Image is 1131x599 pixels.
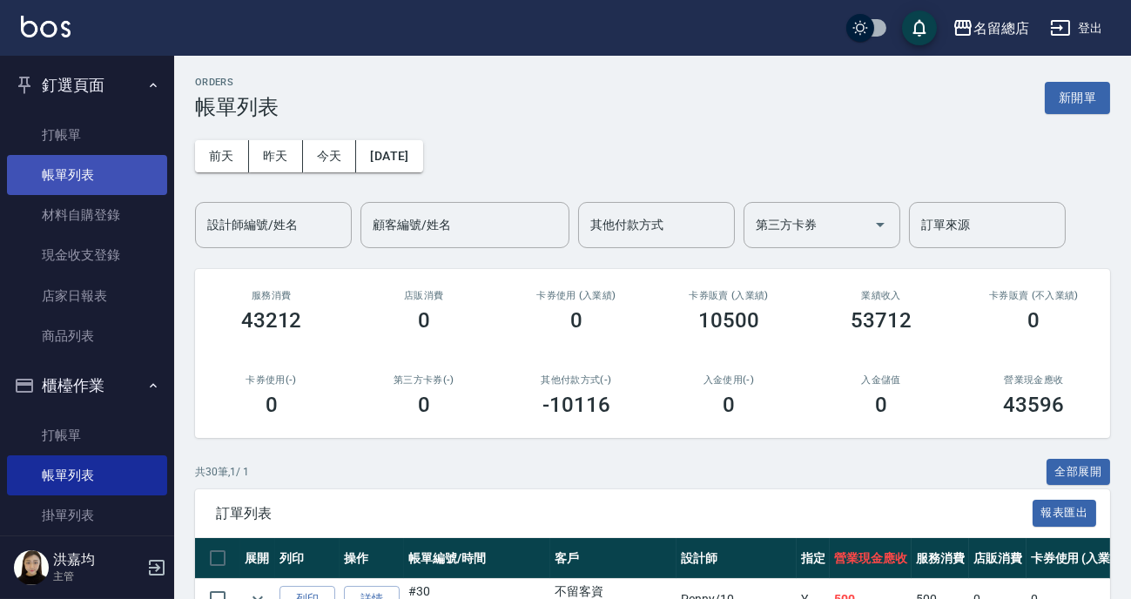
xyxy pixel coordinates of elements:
h2: 其他付款方式(-) [521,374,631,386]
div: 名留總店 [973,17,1029,39]
h3: 帳單列表 [195,95,279,119]
button: 新開單 [1045,82,1110,114]
h3: 0 [266,393,278,417]
a: 材料自購登錄 [7,195,167,235]
h2: 入金儲值 [826,374,937,386]
h3: 53712 [851,308,912,333]
a: 打帳單 [7,115,167,155]
a: 打帳單 [7,415,167,455]
button: Open [866,211,894,239]
a: 掛單列表 [7,495,167,535]
h2: 營業現金應收 [979,374,1089,386]
h2: 卡券使用 (入業績) [521,290,631,301]
th: 帳單編號/時間 [404,538,550,579]
button: 昨天 [249,140,303,172]
h3: 0 [1027,308,1040,333]
button: 前天 [195,140,249,172]
button: 釘選頁面 [7,63,167,108]
span: 訂單列表 [216,505,1033,522]
h3: 43212 [241,308,302,333]
h2: 入金使用(-) [673,374,784,386]
h2: 卡券使用(-) [216,374,327,386]
button: 報表匯出 [1033,500,1097,527]
a: 店家日報表 [7,276,167,316]
h3: 10500 [698,308,759,333]
th: 營業現金應收 [830,538,912,579]
th: 操作 [340,538,404,579]
h2: ORDERS [195,77,279,88]
a: 報表匯出 [1033,504,1097,521]
th: 列印 [275,538,340,579]
th: 展開 [240,538,275,579]
p: 主管 [53,569,142,584]
h3: 0 [570,308,582,333]
h2: 業績收入 [826,290,937,301]
h5: 洪嘉均 [53,551,142,569]
th: 店販消費 [969,538,1027,579]
h3: 0 [875,393,887,417]
h2: 第三方卡券(-) [368,374,479,386]
h3: 0 [418,308,430,333]
img: Person [14,550,49,585]
h2: 卡券販賣 (入業績) [673,290,784,301]
th: 設計師 [677,538,797,579]
th: 客戶 [550,538,677,579]
a: 帳單列表 [7,155,167,195]
img: Logo [21,16,71,37]
button: 登出 [1043,12,1110,44]
button: [DATE] [356,140,422,172]
a: 商品列表 [7,316,167,356]
h2: 店販消費 [368,290,479,301]
button: 櫃檯作業 [7,363,167,408]
button: 全部展開 [1047,459,1111,486]
h3: 0 [723,393,735,417]
a: 現金收支登錄 [7,235,167,275]
th: 指定 [797,538,830,579]
h3: 0 [418,393,430,417]
a: 新開單 [1045,89,1110,105]
h3: 服務消費 [216,290,327,301]
h3: -10116 [542,393,610,417]
button: 今天 [303,140,357,172]
button: save [902,10,937,45]
h3: 43596 [1004,393,1065,417]
a: 帳單列表 [7,455,167,495]
h2: 卡券販賣 (不入業績) [979,290,1089,301]
p: 共 30 筆, 1 / 1 [195,464,249,480]
th: 服務消費 [912,538,969,579]
button: 名留總店 [946,10,1036,46]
